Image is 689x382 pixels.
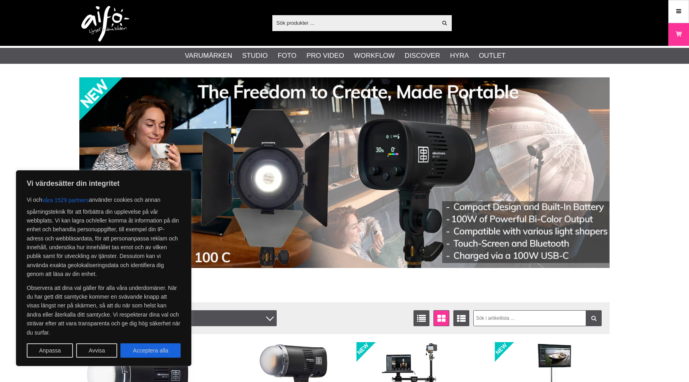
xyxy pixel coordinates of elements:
[453,310,469,326] a: Utökad listvisning
[16,170,191,366] div: Vi värdesätter din integritet
[586,310,602,326] a: Filtrera
[479,51,506,61] a: Outlet
[42,193,89,207] button: våra 1529 partners
[413,310,429,326] a: Listvisning
[405,51,440,61] a: Discover
[433,310,449,326] a: Fönstervisning
[450,51,469,61] a: Hyra
[79,77,610,268] img: Annons:002 banner-elin-led100c11390x.jpg
[27,193,181,279] p: Vi och använder cookies och annan spårningsteknik för att förbättra din upplevelse på vår webbpla...
[306,51,344,61] a: Pro Video
[242,51,268,61] a: Studio
[81,6,129,42] img: logo.png
[185,51,232,61] a: Varumärken
[120,343,181,358] button: Acceptera alla
[27,343,73,358] button: Anpassa
[272,17,437,29] input: Sök produkter ...
[354,51,395,61] a: Workflow
[473,310,602,326] input: Sök i artikellista ...
[27,284,181,337] p: Observera att dina val gäller för alla våra underdomäner. När du har gett ditt samtycke kommer en...
[169,310,277,326] div: Filter
[76,343,117,358] button: Avvisa
[27,179,181,188] p: Vi värdesätter din integritet
[278,51,296,61] a: Foto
